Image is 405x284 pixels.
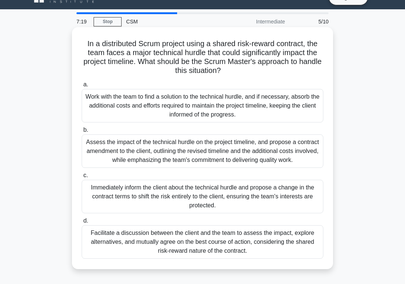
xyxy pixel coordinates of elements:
[82,134,323,168] div: Assess the impact of the technical hurdle on the project timeline, and propose a contract amendme...
[83,127,88,133] span: b.
[83,172,88,178] span: c.
[82,225,323,259] div: Facilitate a discussion between the client and the team to assess the impact, explore alternative...
[83,81,88,87] span: a.
[82,89,323,122] div: Work with the team to find a solution to the technical hurdle, and if necessary, absorb the addit...
[83,217,88,224] span: d.
[81,39,324,76] h5: In a distributed Scrum project using a shared risk-reward contract, the team faces a major techni...
[122,14,224,29] div: CSM
[289,14,333,29] div: 5/10
[94,17,122,26] a: Stop
[82,180,323,213] div: Immediately inform the client about the technical hurdle and propose a change in the contract ter...
[224,14,289,29] div: Intermediate
[72,14,94,29] div: 7:19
